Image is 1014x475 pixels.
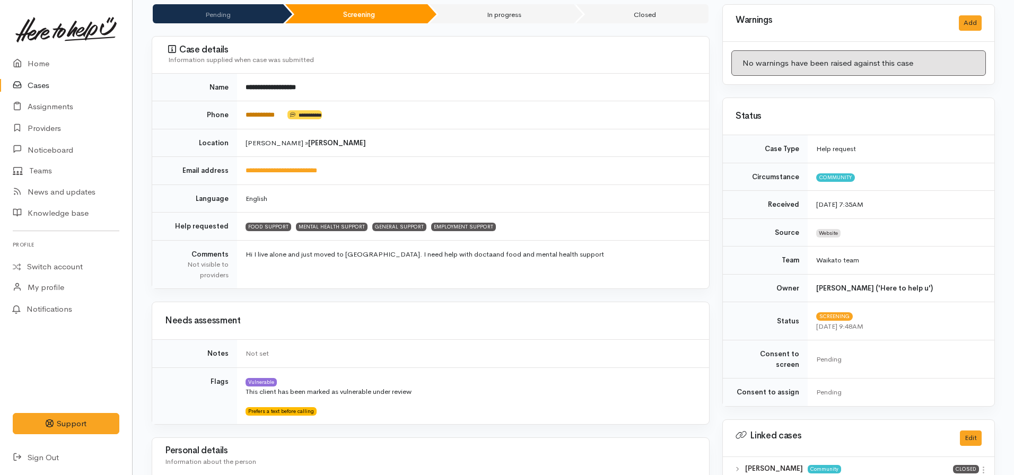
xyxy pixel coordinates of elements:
[152,157,237,185] td: Email address
[808,465,841,473] span: Community
[745,464,803,473] b: [PERSON_NAME]
[723,379,808,406] td: Consent to assign
[960,430,982,446] button: Edit
[246,223,291,231] span: FOOD SUPPORT
[296,223,368,231] span: MENTAL HEALTH SUPPORT
[816,387,982,398] div: Pending
[152,101,237,129] td: Phone
[736,15,946,25] h3: Warnings
[285,4,427,23] li: Screening
[816,229,841,237] span: Website
[168,45,696,55] h3: Case details
[152,240,237,288] td: Comments
[308,138,366,147] b: [PERSON_NAME]
[152,213,237,241] td: Help requested
[246,138,366,147] span: [PERSON_NAME] »
[246,378,277,386] span: Vulnerable
[13,237,119,252] h6: Profile
[816,312,853,321] span: Screening
[723,340,808,379] td: Consent to screen
[816,200,863,209] time: [DATE] 7:35AM
[723,191,808,219] td: Received
[168,55,696,65] div: Information supplied when case was submitted
[816,354,982,365] div: Pending
[816,256,859,265] span: Waikato team
[431,223,496,231] span: EMPLOYMENT SUPPORT
[723,218,808,247] td: Source
[736,111,982,121] h3: Status
[736,430,947,441] h3: Linked cases
[731,50,986,76] div: No warnings have been raised against this case
[153,4,283,23] li: Pending
[237,240,709,288] td: Hi I live alone and just moved to [GEOGRAPHIC_DATA]. I need help with doctaand food and mental he...
[165,316,696,326] h3: Needs assessment
[152,367,237,424] td: Flags
[152,340,237,368] td: Notes
[237,184,709,213] td: English
[372,223,426,231] span: GENERAL SUPPORT
[152,184,237,213] td: Language
[816,321,982,332] div: [DATE] 9:48AM
[246,348,696,359] div: Not set
[13,413,119,435] button: Support
[816,284,933,293] b: [PERSON_NAME] ('Here to help u')
[723,302,808,340] td: Status
[723,135,808,163] td: Case Type
[953,465,979,473] span: Closed
[165,457,256,466] span: Information about the person
[723,163,808,191] td: Circumstance
[576,4,709,23] li: Closed
[959,15,982,31] button: Add
[246,386,696,397] p: This client has been marked as vulnerable under review
[152,129,237,157] td: Location
[165,446,696,456] h3: Personal details
[246,407,317,416] span: Prefers a text before calling
[165,259,229,280] div: Not visible to providers
[430,4,574,23] li: In progress
[723,247,808,275] td: Team
[816,173,855,182] span: Community
[808,135,994,163] td: Help request
[723,274,808,302] td: Owner
[152,74,237,101] td: Name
